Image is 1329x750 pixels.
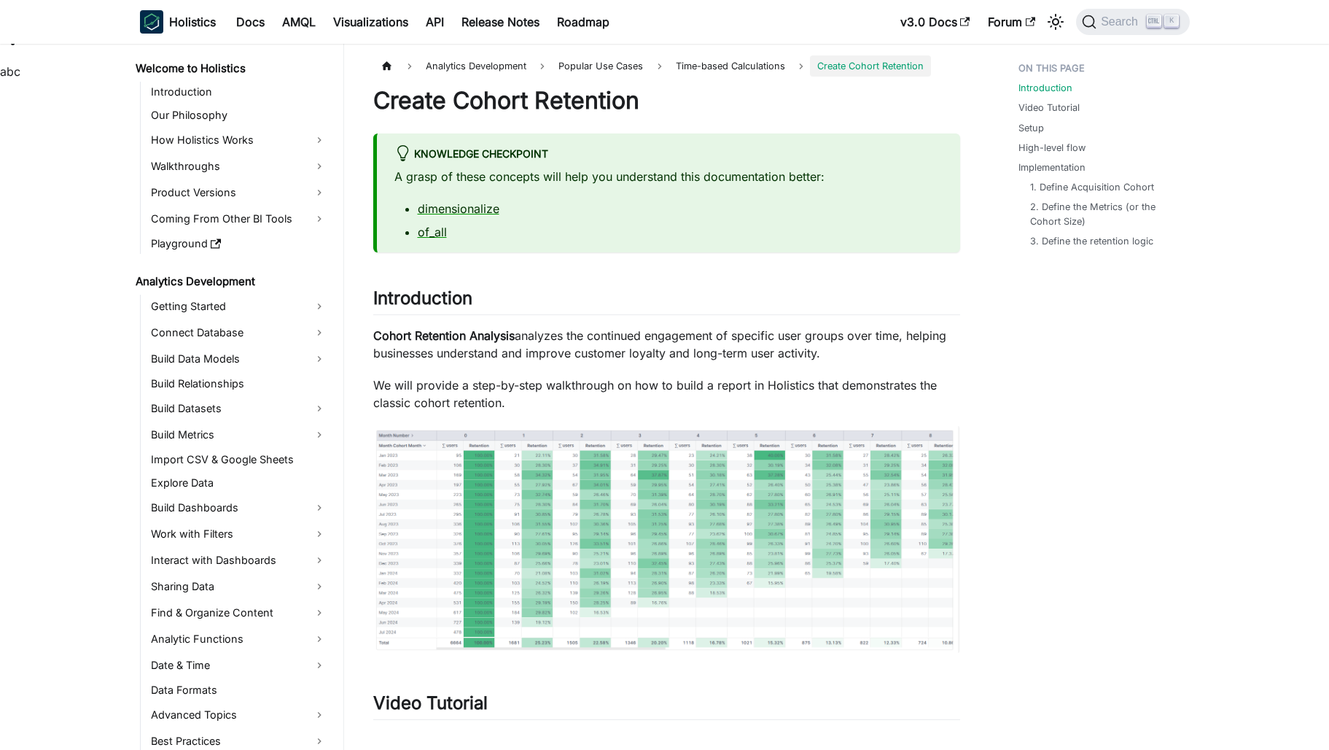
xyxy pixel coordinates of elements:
[147,374,331,394] a: Build Relationships
[373,327,960,362] p: analyzes the continued engagement of specific user groups over time, helping businesses understan...
[1018,101,1080,115] a: Video Tutorial
[147,473,331,493] a: Explore Data
[147,496,331,519] a: Build Dashboards
[131,271,331,292] a: Analytics Development
[140,10,216,34] a: HolisticsHolistics
[373,55,960,77] nav: Breadcrumbs
[810,55,931,77] span: Create Cohort Retention
[418,201,499,216] a: dimensionalize
[1018,161,1086,174] a: Implementation
[1030,180,1154,194] a: 1. Define Acquisition Cohort
[373,376,960,411] p: We will provide a step-by-step walkthrough on how to build a report in Holistics that demonstrate...
[147,601,331,625] a: Find & Organize Content
[147,321,331,344] a: Connect Database
[1096,15,1147,28] span: Search
[147,155,331,178] a: Walkthroughs
[140,10,163,34] img: Holistics
[147,654,331,677] a: Date & Time
[417,10,453,34] a: API
[979,10,1044,34] a: Forum
[147,82,331,102] a: Introduction
[147,575,331,598] a: Sharing Data
[1030,200,1175,228] a: 2. Define the Metrics (or the Cohort Size)
[1044,10,1067,34] button: Switch between dark and light mode (currently light mode)
[418,225,447,239] a: of_all
[227,10,273,34] a: Docs
[147,549,331,572] a: Interact with Dashboards
[147,703,331,727] a: Advanced Topics
[394,168,943,185] p: A grasp of these concepts will help you understand this documentation better:
[147,233,331,254] a: Playground
[147,128,331,152] a: How Holistics Works
[418,55,534,77] span: Analytics Development
[373,692,960,720] h2: Video Tutorial
[394,145,943,164] div: Knowledge Checkpoint
[147,347,331,371] a: Build Data Models
[169,13,216,31] b: Holistics
[1076,9,1189,35] button: Search (Ctrl+K)
[669,55,792,77] span: Time-based Calculations
[373,287,960,315] h2: Introduction
[147,105,331,125] a: Our Philosophy
[125,44,344,750] nav: Docs sidebar
[1018,121,1044,135] a: Setup
[1164,15,1179,28] kbd: K
[147,397,331,420] a: Build Datasets
[147,295,331,318] a: Getting Started
[147,423,331,446] a: Build Metrics
[1018,81,1072,95] a: Introduction
[892,10,979,34] a: v3.0 Docs
[548,10,618,34] a: Roadmap
[453,10,548,34] a: Release Notes
[131,58,331,79] a: Welcome to Holistics
[1018,141,1086,155] a: High-level flow
[373,55,401,77] a: Home page
[147,627,331,651] a: Analytic Functions
[147,680,331,700] a: Data Formats
[373,86,960,115] h1: Create Cohort Retention
[147,522,331,546] a: Work with Filters
[324,10,417,34] a: Visualizations
[373,328,515,343] strong: Cohort Retention Analysis
[147,449,331,470] a: Import CSV & Google Sheets
[273,10,324,34] a: AMQL
[1030,234,1153,248] a: 3. Define the retention logic
[147,207,331,231] a: Coming From Other BI Tools
[551,55,650,77] span: Popular Use Cases
[147,181,331,204] a: Product Versions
